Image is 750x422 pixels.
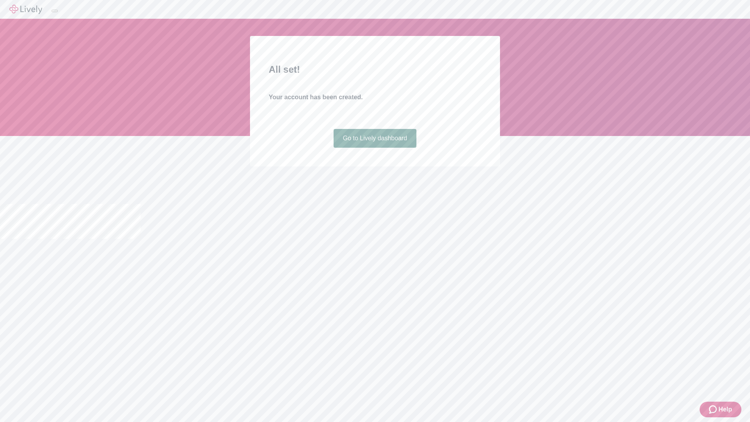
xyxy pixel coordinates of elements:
[334,129,417,148] a: Go to Lively dashboard
[700,402,741,417] button: Zendesk support iconHelp
[709,405,718,414] svg: Zendesk support icon
[718,405,732,414] span: Help
[269,63,481,77] h2: All set!
[269,93,481,102] h4: Your account has been created.
[52,10,58,12] button: Log out
[9,5,42,14] img: Lively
